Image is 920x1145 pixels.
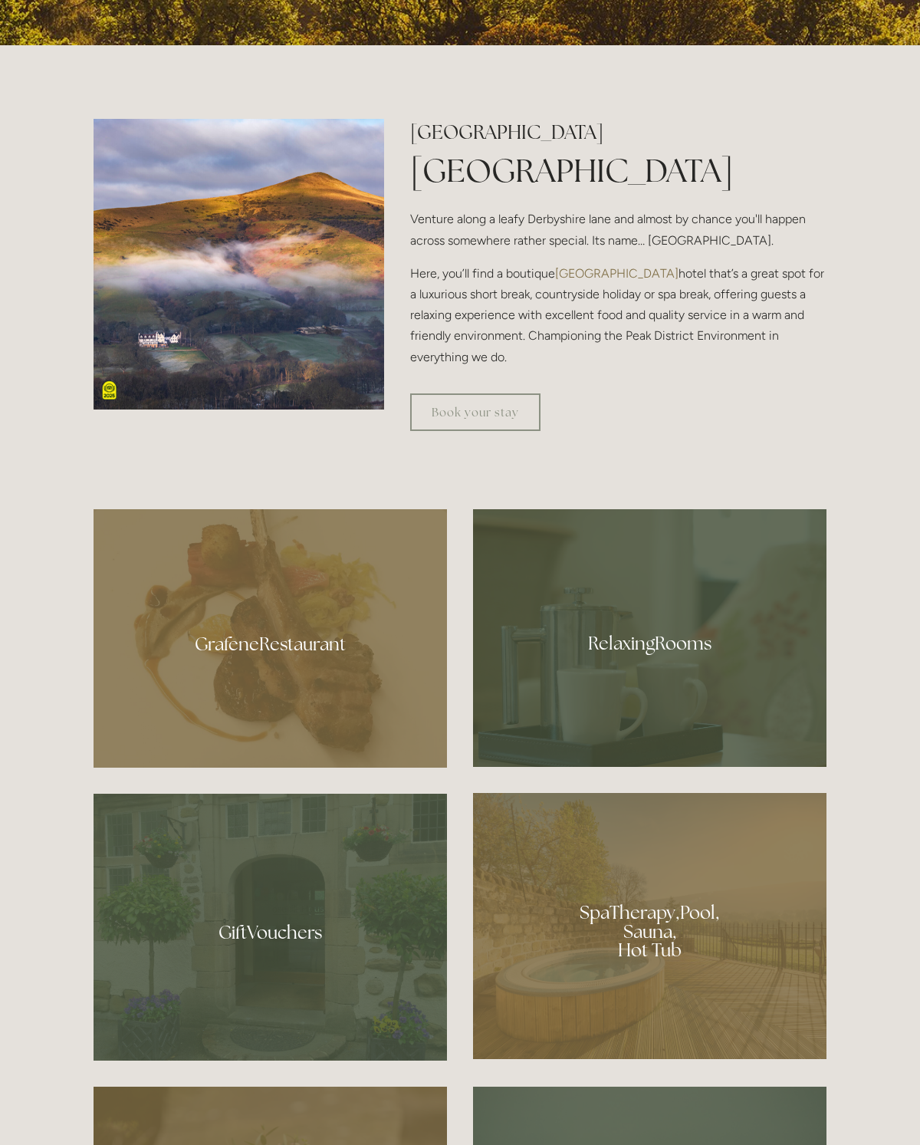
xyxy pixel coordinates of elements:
[410,209,826,250] p: Venture along a leafy Derbyshire lane and almost by chance you'll happen across somewhere rather ...
[94,794,447,1061] a: External view of Losehill Hotel
[555,266,678,281] a: [GEOGRAPHIC_DATA]
[94,509,447,768] a: Cutlet and shoulder of Cabrito goat, smoked aubergine, beetroot terrine, savoy cabbage, melting b...
[473,509,826,767] a: photo of a tea tray and its cups, Losehill House
[410,263,826,367] p: Here, you’ll find a boutique hotel that’s a great spot for a luxurious short break, countryside h...
[410,393,540,431] a: Book your stay
[410,119,826,146] h2: [GEOGRAPHIC_DATA]
[473,793,826,1059] a: Hot tub view, Losehill Hotel
[410,148,826,193] h1: [GEOGRAPHIC_DATA]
